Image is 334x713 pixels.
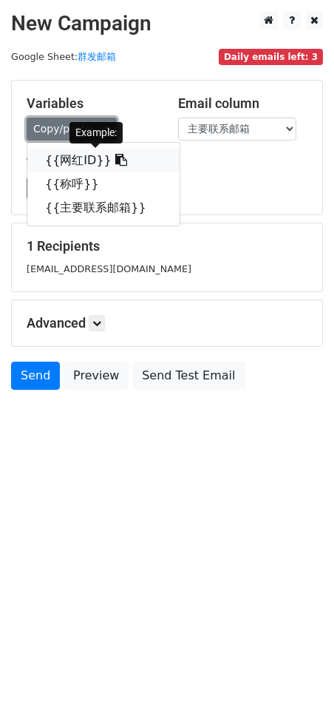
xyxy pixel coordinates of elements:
[219,51,323,62] a: Daily emails left: 3
[260,642,334,713] iframe: Chat Widget
[260,642,334,713] div: 聊天小组件
[27,118,117,141] a: Copy/paste...
[64,362,129,390] a: Preview
[11,51,116,62] small: Google Sheet:
[78,51,116,62] a: 群发邮箱
[27,95,156,112] h5: Variables
[27,263,191,274] small: [EMAIL_ADDRESS][DOMAIN_NAME]
[132,362,245,390] a: Send Test Email
[27,172,180,196] a: {{称呼}}
[178,95,307,112] h5: Email column
[11,11,323,36] h2: New Campaign
[27,315,307,331] h5: Advanced
[27,196,180,220] a: {{主要联系邮箱}}
[27,238,307,254] h5: 1 Recipients
[219,49,323,65] span: Daily emails left: 3
[11,362,60,390] a: Send
[27,149,180,172] a: {{网红ID}}
[69,122,123,143] div: Example:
